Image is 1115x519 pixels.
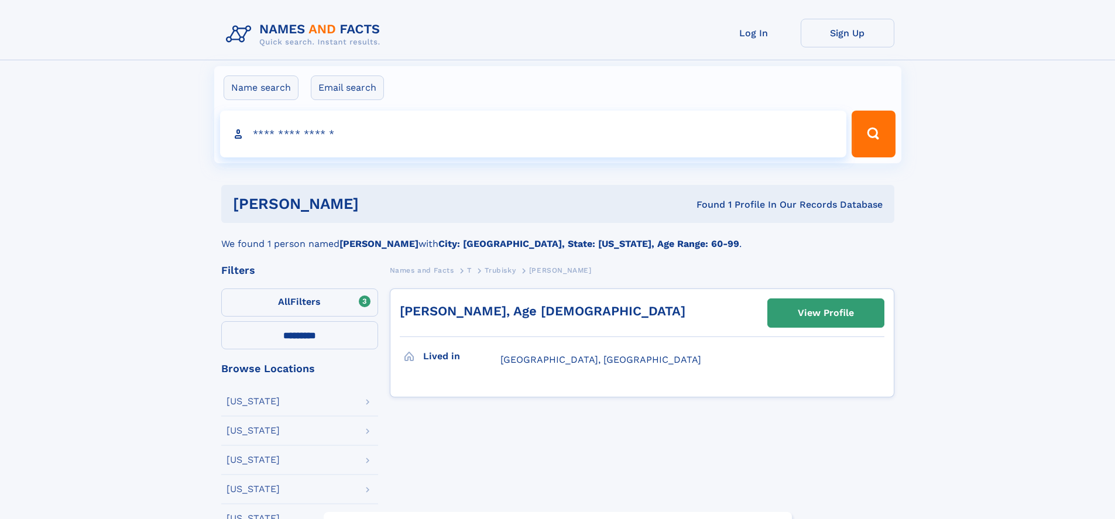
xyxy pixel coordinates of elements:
label: Filters [221,288,378,317]
span: Trubisky [485,266,516,274]
img: Logo Names and Facts [221,19,390,50]
a: [PERSON_NAME], Age [DEMOGRAPHIC_DATA] [400,304,685,318]
span: [GEOGRAPHIC_DATA], [GEOGRAPHIC_DATA] [500,354,701,365]
a: View Profile [768,299,884,327]
b: [PERSON_NAME] [339,238,418,249]
a: Sign Up [801,19,894,47]
div: View Profile [798,300,854,326]
input: search input [220,111,847,157]
h3: Lived in [423,346,500,366]
div: [US_STATE] [227,455,280,465]
div: We found 1 person named with . [221,223,894,251]
a: Trubisky [485,263,516,277]
a: T [467,263,472,277]
span: T [467,266,472,274]
span: All [278,296,290,307]
label: Name search [224,75,299,100]
div: [US_STATE] [227,484,280,494]
button: Search Button [852,111,895,157]
div: Browse Locations [221,363,378,374]
div: [US_STATE] [227,426,280,435]
h1: [PERSON_NAME] [233,197,528,211]
span: [PERSON_NAME] [529,266,592,274]
div: [US_STATE] [227,397,280,406]
label: Email search [311,75,384,100]
div: Filters [221,265,378,276]
a: Log In [707,19,801,47]
a: Names and Facts [390,263,454,277]
b: City: [GEOGRAPHIC_DATA], State: [US_STATE], Age Range: 60-99 [438,238,739,249]
div: Found 1 Profile In Our Records Database [527,198,883,211]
